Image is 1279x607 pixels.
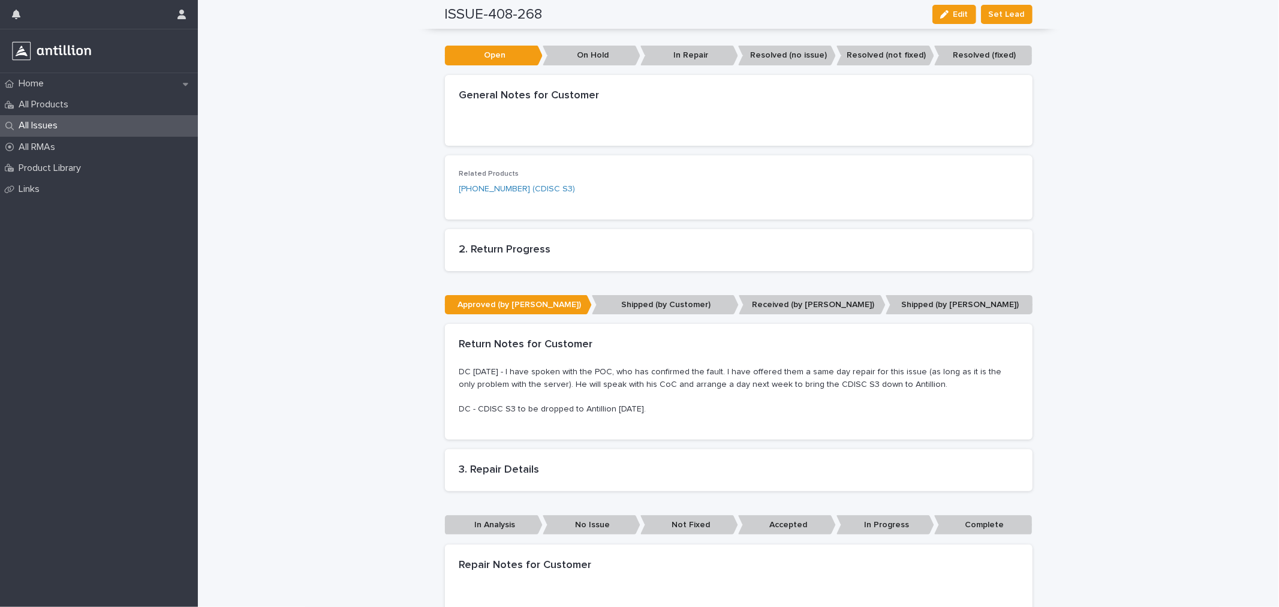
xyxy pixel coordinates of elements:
[459,89,600,103] h2: General Notes for Customer
[445,6,543,23] h2: ISSUE-408-268
[445,46,543,65] p: Open
[445,295,592,315] p: Approved (by [PERSON_NAME])
[640,515,738,535] p: Not Fixed
[932,5,976,24] button: Edit
[953,10,968,19] span: Edit
[459,338,593,351] h2: Return Notes for Customer
[459,170,519,178] span: Related Products
[543,515,640,535] p: No Issue
[640,46,738,65] p: In Repair
[459,559,592,572] h2: Repair Notes for Customer
[739,295,886,315] p: Received (by [PERSON_NAME])
[445,515,543,535] p: In Analysis
[934,515,1032,535] p: Complete
[738,515,836,535] p: Accepted
[981,5,1033,24] button: Set Lead
[934,46,1032,65] p: Resolved (fixed)
[14,184,49,195] p: Links
[459,366,1018,416] p: DC [DATE] - I have spoken with the POC, who has confirmed the fault. I have offered them a same d...
[989,8,1025,20] span: Set Lead
[14,142,65,153] p: All RMAs
[738,46,836,65] p: Resolved (no issue)
[836,515,934,535] p: In Progress
[14,163,91,174] p: Product Library
[543,46,640,65] p: On Hold
[14,120,67,131] p: All Issues
[592,295,739,315] p: Shipped (by Customer)
[10,39,94,63] img: r3a3Z93SSpeN6cOOTyqw
[14,99,78,110] p: All Products
[459,464,1018,477] h2: 3. Repair Details
[14,78,53,89] p: Home
[886,295,1033,315] p: Shipped (by [PERSON_NAME])
[459,183,576,196] a: [PHONE_NUMBER] (CDISC S3)
[459,244,1018,257] h2: 2. Return Progress
[836,46,934,65] p: Resolved (not fixed)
